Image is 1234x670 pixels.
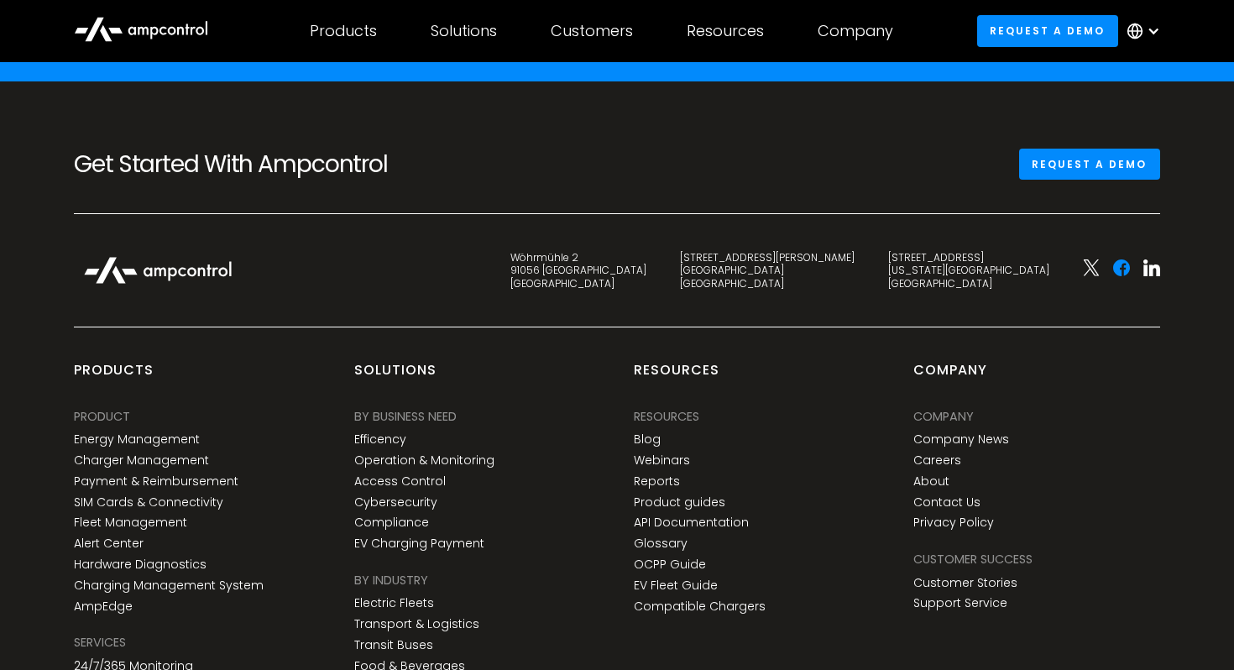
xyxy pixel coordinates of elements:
a: Payment & Reimbursement [74,474,238,489]
a: Privacy Policy [913,516,994,530]
div: PRODUCT [74,407,130,426]
div: Resources [634,407,699,426]
a: Compatible Chargers [634,599,766,614]
a: Glossary [634,537,688,551]
a: Electric Fleets [354,596,434,610]
div: Customers [551,22,633,40]
a: Blog [634,432,661,447]
a: Alert Center [74,537,144,551]
a: API Documentation [634,516,749,530]
a: AmpEdge [74,599,133,614]
a: Cybersecurity [354,495,437,510]
div: Customer success [913,550,1033,568]
div: Products [310,22,377,40]
a: Transit Buses [354,638,433,652]
a: Compliance [354,516,429,530]
a: About [913,474,949,489]
a: Reports [634,474,680,489]
a: Contact Us [913,495,980,510]
div: BY INDUSTRY [354,571,428,589]
a: Efficency [354,432,406,447]
div: Company [818,22,893,40]
a: Charging Management System [74,578,264,593]
a: Energy Management [74,432,200,447]
h2: Get Started With Ampcontrol [74,150,414,179]
div: Wöhrmühle 2 91056 [GEOGRAPHIC_DATA] [GEOGRAPHIC_DATA] [510,251,646,291]
a: Operation & Monitoring [354,453,494,468]
div: products [74,361,154,393]
a: Access Control [354,474,446,489]
div: Solutions [354,361,437,393]
div: Solutions [431,22,497,40]
div: Resources [687,22,764,40]
a: Webinars [634,453,690,468]
a: Fleet Management [74,516,187,530]
div: Company [913,361,987,393]
a: Customer Stories [913,576,1017,590]
div: SERVICES [74,633,126,652]
img: Ampcontrol Logo [74,248,242,293]
div: Resources [634,361,719,393]
div: Company [913,407,974,426]
a: Request a demo [1019,149,1160,180]
a: EV Charging Payment [354,537,484,551]
a: OCPP Guide [634,557,706,572]
a: Company News [913,432,1009,447]
a: Charger Management [74,453,209,468]
a: Careers [913,453,961,468]
div: BY BUSINESS NEED [354,407,457,426]
a: EV Fleet Guide [634,578,718,593]
a: Support Service [913,596,1007,610]
div: [STREET_ADDRESS][PERSON_NAME] [GEOGRAPHIC_DATA] [GEOGRAPHIC_DATA] [680,251,855,291]
div: [STREET_ADDRESS] [US_STATE][GEOGRAPHIC_DATA] [GEOGRAPHIC_DATA] [888,251,1049,291]
a: Product guides [634,495,725,510]
a: SIM Cards & Connectivity [74,495,223,510]
a: Transport & Logistics [354,617,479,631]
a: Request a demo [977,15,1118,46]
a: Hardware Diagnostics [74,557,207,572]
